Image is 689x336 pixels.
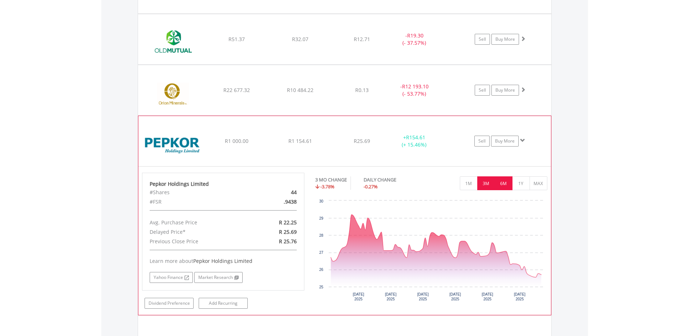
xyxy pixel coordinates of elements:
svg: Interactive chart [315,197,547,306]
button: MAX [530,176,547,190]
img: EQU.ZA.PPH.png [142,125,204,164]
img: EQU.ZA.ORN.png [142,74,204,113]
text: 25 [319,285,324,289]
a: Market Research [194,272,243,283]
button: 1M [460,176,478,190]
button: 1Y [512,176,530,190]
span: R51.37 [228,36,245,43]
div: Delayed Price* [144,227,250,237]
div: 3 MO CHANGE [315,176,347,183]
span: R25.69 [354,137,370,144]
span: -3.78% [320,183,335,190]
text: [DATE] 2025 [482,292,493,301]
a: Dividend Preference [145,298,194,309]
text: 27 [319,251,324,255]
span: R10 484.22 [287,87,313,93]
span: R 25.69 [279,228,297,235]
a: Buy More [491,85,519,96]
img: EQU.ZA.OMU.png [142,23,204,63]
button: 6M [495,176,512,190]
span: -0.27% [364,183,378,190]
span: R22 677.32 [223,87,250,93]
span: R 25.76 [279,238,297,245]
span: R12.71 [354,36,370,43]
span: R19.30 [407,32,423,39]
text: [DATE] 2025 [353,292,364,301]
text: 30 [319,199,324,203]
text: 28 [319,233,324,237]
div: #FSR [144,197,250,207]
div: Pepkor Holdings Limited [150,180,297,188]
text: [DATE] 2025 [417,292,429,301]
text: [DATE] 2025 [514,292,526,301]
span: R12 193.10 [402,83,429,90]
text: [DATE] 2025 [385,292,397,301]
span: R1 154.61 [288,137,312,144]
span: R154.61 [406,134,425,141]
div: - (- 53.77%) [387,83,442,97]
span: Pepkor Holdings Limited [193,257,252,264]
div: Learn more about [150,257,297,265]
span: R0.13 [355,87,369,93]
span: R1 000.00 [225,137,248,144]
span: R 22.25 [279,219,297,226]
div: #Shares [144,188,250,197]
div: DAILY CHANGE [364,176,422,183]
text: 26 [319,268,324,272]
div: + (+ 15.46%) [387,134,441,148]
div: Avg. Purchase Price [144,218,250,227]
a: Add Recurring [199,298,248,309]
a: Sell [475,85,490,96]
a: Sell [474,136,490,147]
a: Yahoo Finance [150,272,193,283]
a: Buy More [491,34,519,45]
div: .9438 [250,197,302,207]
text: [DATE] 2025 [450,292,461,301]
div: - (- 37.57%) [387,32,442,47]
div: Previous Close Price [144,237,250,246]
a: Buy More [491,136,519,147]
span: R32.07 [292,36,308,43]
div: 44 [250,188,302,197]
text: 29 [319,216,324,220]
button: 3M [477,176,495,190]
a: Sell [475,34,490,45]
div: Chart. Highcharts interactive chart. [315,197,547,306]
